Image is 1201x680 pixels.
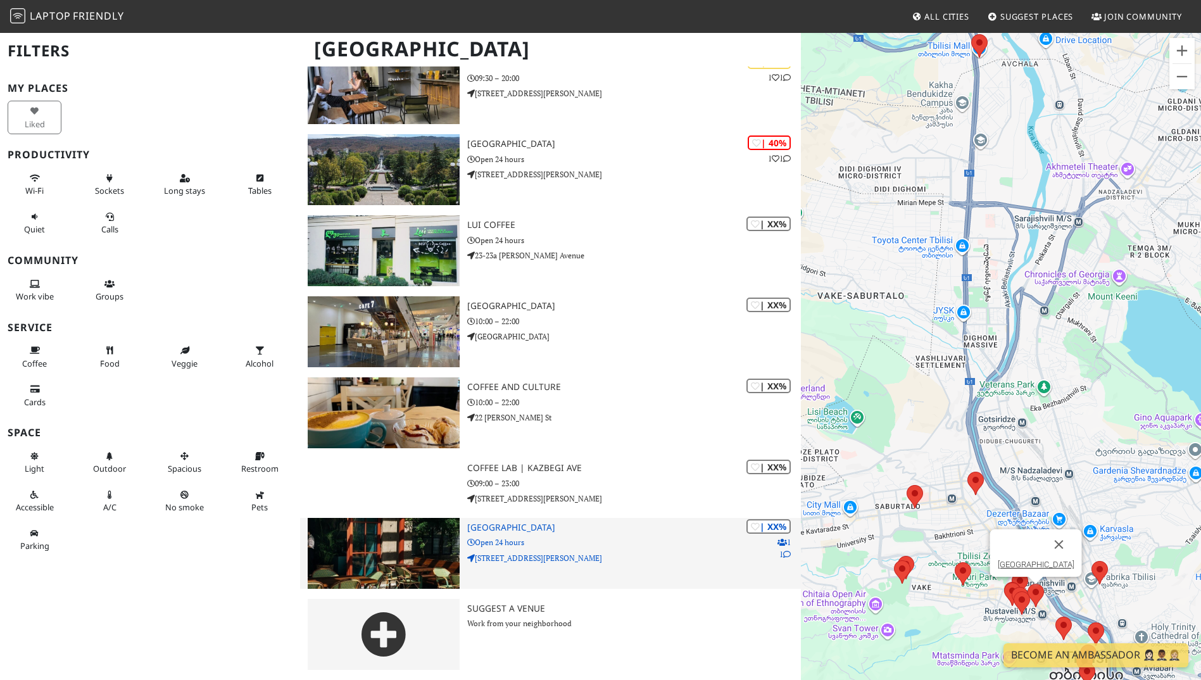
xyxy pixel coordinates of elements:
h3: [GEOGRAPHIC_DATA] [467,301,801,312]
button: Quiet [8,206,61,240]
img: Lui Coffee [308,215,459,286]
a: [GEOGRAPHIC_DATA] [997,560,1074,569]
span: Pet friendly [251,501,268,513]
span: Long stays [164,185,205,196]
p: Open 24 hours [467,153,801,165]
button: Spacious [158,446,211,479]
p: [STREET_ADDRESS][PERSON_NAME] [467,552,801,564]
button: Sockets [83,168,137,201]
a: Suggest a Venue Work from your neighborhood [300,599,800,670]
button: Coffee [8,340,61,374]
img: Coffee and Culture [308,377,459,448]
button: Work vibe [8,274,61,307]
span: Air conditioned [103,501,116,513]
a: Coffee and Culture | XX% Coffee and Culture 10:00 – 22:00 22 [PERSON_NAME] St [300,377,800,448]
span: Food [100,358,120,369]
span: Coffee [22,358,47,369]
a: Tbilisi Mall | XX% [GEOGRAPHIC_DATA] 10:00 – 22:00 [GEOGRAPHIC_DATA] [300,296,800,367]
button: Pets [233,484,287,518]
div: | XX% [746,460,791,474]
button: Calls [83,206,137,240]
span: Group tables [96,291,123,302]
button: Zoom in [1169,38,1195,63]
div: | XX% [746,298,791,312]
div: | XX% [746,217,791,231]
span: Quiet [24,224,45,235]
p: 23-23a [PERSON_NAME] Avenue [467,249,801,261]
img: Stamba Hotel [308,518,459,589]
a: Stamba Hotel | XX% 11 [GEOGRAPHIC_DATA] Open 24 hours [STREET_ADDRESS][PERSON_NAME] [300,518,800,589]
span: Friendly [73,9,123,23]
a: Vake Park | 40% 11 [GEOGRAPHIC_DATA] Open 24 hours [STREET_ADDRESS][PERSON_NAME] [300,134,800,205]
p: 10:00 – 22:00 [467,315,801,327]
p: 1 1 [768,153,791,165]
p: 10:00 – 22:00 [467,396,801,408]
img: gray-place-d2bdb4477600e061c01bd816cc0f2ef0cfcb1ca9e3ad78868dd16fb2af073a21.png [308,599,459,670]
span: Accessible [16,501,54,513]
p: Open 24 hours [467,234,801,246]
h3: Community [8,255,292,267]
span: Natural light [25,463,44,474]
button: Wi-Fi [8,168,61,201]
span: Suggest Places [1000,11,1074,22]
span: Work-friendly tables [248,185,272,196]
span: Stable Wi-Fi [25,185,44,196]
a: Join Community [1086,5,1187,28]
h3: [GEOGRAPHIC_DATA] [467,139,801,149]
button: Light [8,446,61,479]
span: Veggie [172,358,198,369]
span: All Cities [924,11,969,22]
p: [GEOGRAPHIC_DATA] [467,331,801,343]
h1: [GEOGRAPHIC_DATA] [304,32,798,66]
span: Power sockets [95,185,124,196]
h3: My Places [8,82,292,94]
h3: Coffee and Culture [467,382,801,393]
a: LaptopFriendly LaptopFriendly [10,6,124,28]
span: Video/audio calls [101,224,118,235]
a: Suggest Places [983,5,1079,28]
p: 22 [PERSON_NAME] St [467,412,801,424]
span: Credit cards [24,396,46,408]
img: Vake Park [308,134,459,205]
button: Tables [233,168,287,201]
a: pulp | 62% 11 pulp 09:30 – 20:00 [STREET_ADDRESS][PERSON_NAME] [300,53,800,124]
span: Parking [20,540,49,551]
h3: Space [8,427,292,439]
p: Open 24 hours [467,536,801,548]
span: People working [16,291,54,302]
h2: Filters [8,32,292,70]
a: | XX% Coffee LAB | Kazbegi Ave 09:00 – 23:00 [STREET_ADDRESS][PERSON_NAME] [300,458,800,508]
button: No smoke [158,484,211,518]
button: Restroom [233,446,287,479]
button: Cards [8,379,61,412]
img: Tbilisi Mall [308,296,459,367]
p: [STREET_ADDRESS][PERSON_NAME] [467,168,801,180]
a: Lui Coffee | XX% Lui Coffee Open 24 hours 23-23a [PERSON_NAME] Avenue [300,215,800,286]
button: Long stays [158,168,211,201]
span: Join Community [1104,11,1182,22]
div: | 40% [748,135,791,150]
img: LaptopFriendly [10,8,25,23]
span: Smoke free [165,501,204,513]
button: Groups [83,274,137,307]
span: Alcohol [246,358,274,369]
h3: Coffee LAB | Kazbegi Ave [467,463,801,474]
button: Food [83,340,137,374]
button: A/C [83,484,137,518]
h3: Service [8,322,292,334]
h3: [GEOGRAPHIC_DATA] [467,522,801,533]
span: Laptop [30,9,71,23]
p: 09:00 – 23:00 [467,477,801,489]
button: Alcohol [233,340,287,374]
img: pulp [308,53,459,124]
button: Veggie [158,340,211,374]
h3: Productivity [8,149,292,161]
a: All Cities [907,5,974,28]
p: 1 1 [777,536,791,560]
button: Zoom out [1169,64,1195,89]
div: | XX% [746,519,791,534]
a: Become an Ambassador 🤵🏻‍♀️🤵🏾‍♂️🤵🏼‍♀️ [1003,643,1188,667]
h3: Lui Coffee [467,220,801,230]
span: Spacious [168,463,201,474]
span: Outdoor area [93,463,126,474]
